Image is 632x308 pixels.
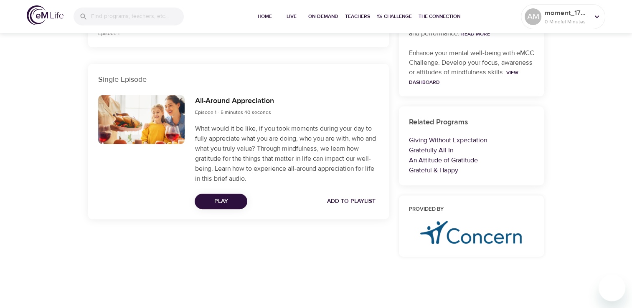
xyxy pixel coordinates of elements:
[282,12,302,21] span: Live
[409,69,518,86] a: View Dashboard
[308,12,338,21] span: On-Demand
[419,12,460,21] span: The Connection
[195,194,247,209] button: Play
[409,116,534,129] h6: Related Programs
[195,109,271,116] span: Episode 1 - 5 minutes 40 seconds
[525,8,541,25] div: AM
[409,205,534,214] h6: Provided by
[599,275,625,301] iframe: Button to launch messaging window
[201,196,241,207] span: Play
[324,194,379,209] button: Add to Playlist
[409,156,478,164] a: An Attitude of Gratitude
[195,95,274,107] h6: All-Around Appreciation
[91,8,184,25] input: Find programs, teachers, etc...
[420,221,522,244] img: concern-logo%20%281%29.png
[409,48,534,87] p: Enhance your mental well-being with eMCC Challenge. Develop your focus, awareness or attitudes of...
[409,166,458,174] a: Grateful & Happy
[345,12,370,21] span: Teachers
[27,5,63,25] img: logo
[409,146,453,154] a: Gratefully All In
[545,18,589,25] p: 0 Mindful Minutes
[461,30,490,37] a: Read More
[195,124,378,184] p: What would it be like, if you took moments during your day to fully appreciate what you are doing...
[98,74,379,85] p: Single Episode
[545,8,589,18] p: moment_1756240651
[255,12,275,21] span: Home
[377,12,412,21] span: 1% Challenge
[409,136,487,144] a: Giving Without Expectation
[98,30,306,37] p: Episode 1
[327,196,376,207] span: Add to Playlist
